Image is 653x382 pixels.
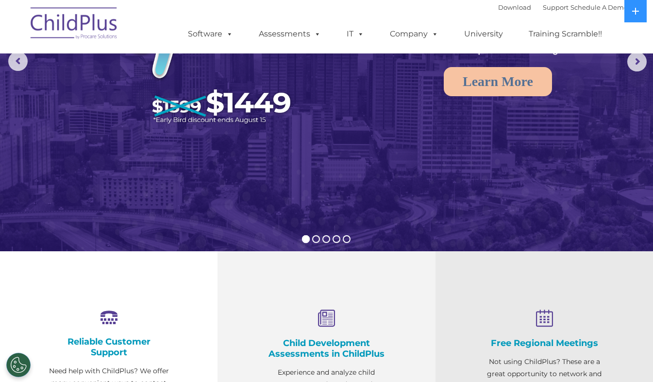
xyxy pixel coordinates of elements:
[380,24,448,44] a: Company
[49,336,169,358] h4: Reliable Customer Support
[178,24,243,44] a: Software
[6,353,31,377] button: Cookies Settings
[337,24,374,44] a: IT
[498,3,531,11] a: Download
[498,3,628,11] font: |
[26,0,123,49] img: ChildPlus by Procare Solutions
[484,338,604,348] h4: Free Regional Meetings
[454,24,513,44] a: University
[135,64,165,71] span: Last name
[444,67,552,96] a: Learn More
[135,104,176,111] span: Phone number
[249,24,331,44] a: Assessments
[519,24,612,44] a: Training Scramble!!
[543,3,569,11] a: Support
[570,3,628,11] a: Schedule A Demo
[266,338,386,359] h4: Child Development Assessments in ChildPlus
